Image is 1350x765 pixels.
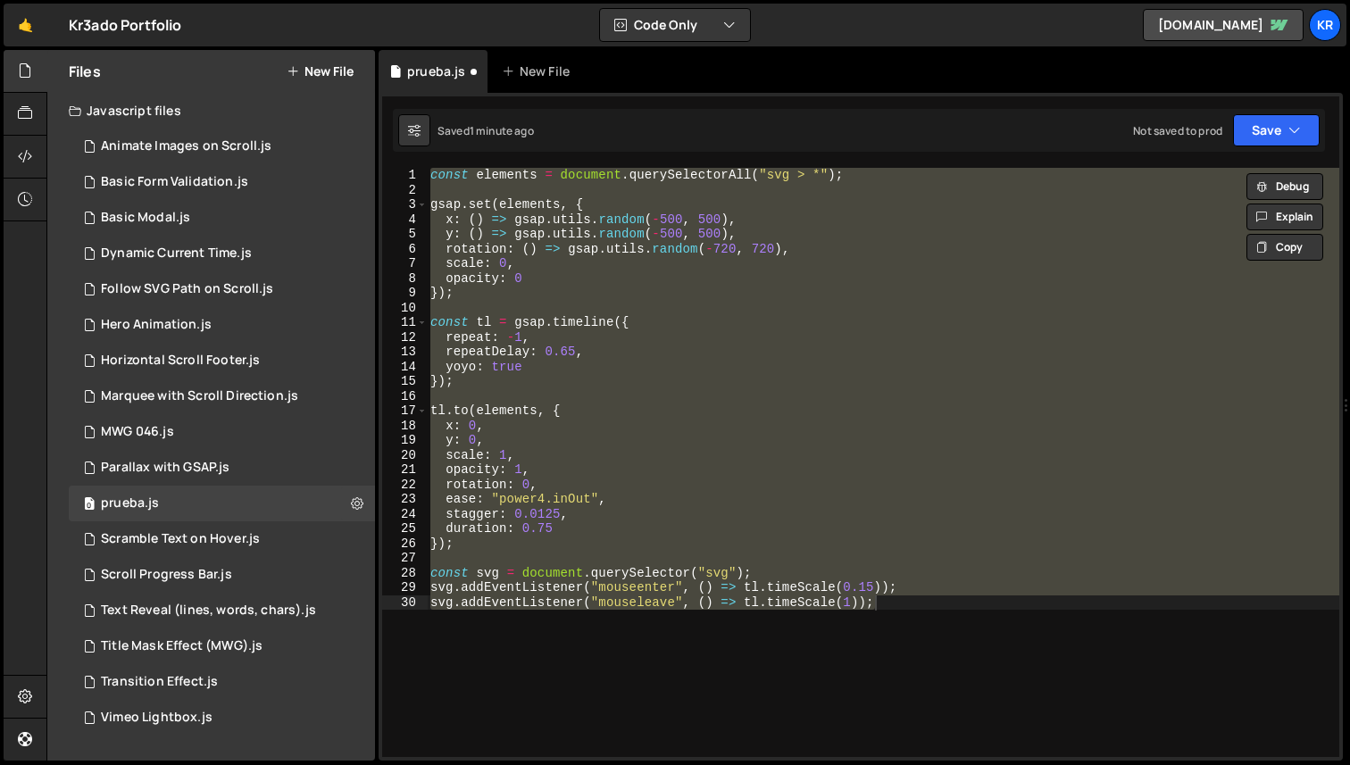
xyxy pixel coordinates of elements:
div: 2 [382,183,428,198]
div: 16235/44390.js [69,664,375,700]
div: 28 [382,566,428,581]
div: 16235/43875.js [69,271,375,307]
div: 25 [382,521,428,536]
div: 16 [382,389,428,404]
div: Transition Effect.js [101,674,218,690]
div: Marquee with Scroll Direction.js [101,388,298,404]
a: kr [1309,9,1341,41]
div: 20 [382,448,428,463]
div: Basic Modal.js [101,210,190,226]
div: 27 [382,551,428,566]
div: 12 [382,330,428,345]
div: 16235/43732.js [69,129,375,164]
a: [DOMAIN_NAME] [1143,9,1304,41]
div: 16235/43859.js [69,343,375,378]
div: 9 [382,286,428,301]
div: Javascript files [47,93,375,129]
div: 8 [382,271,428,287]
span: 0 [84,498,95,512]
div: 16235/44153.js [69,164,375,200]
div: 22 [382,478,428,493]
div: 16235/43730.js [69,593,375,628]
div: 14 [382,360,428,375]
div: 16235/43726.js [69,236,375,271]
div: 15 [382,374,428,389]
div: Horizontal Scroll Footer.js [101,353,260,369]
div: 16235/43725.js [69,557,375,593]
div: 21 [382,462,428,478]
div: Not saved to prod [1133,123,1222,138]
div: Parallax with GSAP.js [101,460,229,476]
div: 30 [382,595,428,611]
div: 16235/43727.js [69,450,375,486]
div: 26 [382,536,428,552]
div: Title Mask Effect (MWG).js [101,638,262,654]
div: 11 [382,315,428,330]
div: 16235/44310.js [69,700,375,736]
div: 16235/47244.js [69,486,375,521]
div: Scramble Text on Hover.js [101,531,260,547]
div: 17 [382,403,428,419]
div: New File [502,62,577,80]
div: 3 [382,197,428,212]
div: Scroll Progress Bar.js [101,567,232,583]
button: Save [1233,114,1320,146]
button: Debug [1246,173,1323,200]
div: 29 [382,580,428,595]
h2: Files [69,62,101,81]
div: prueba.js [407,62,465,80]
div: Basic Form Validation.js [101,174,248,190]
div: 1 [382,168,428,183]
div: 1 minute ago [470,123,534,138]
div: 18 [382,419,428,434]
div: 24 [382,507,428,522]
div: 5 [382,227,428,242]
div: Animate Images on Scroll.js [101,138,271,154]
div: Dynamic Current Time.js [101,245,252,262]
div: MWG 046.js [101,424,174,440]
div: 16235/43731.js [69,628,375,664]
a: 🤙 [4,4,47,46]
div: 16235/44388.js [69,521,375,557]
button: Copy [1246,234,1323,261]
div: Text Reveal (lines, words, chars).js [101,603,316,619]
div: 6 [382,242,428,257]
div: 13 [382,345,428,360]
div: Vimeo Lightbox.js [101,710,212,726]
div: 7 [382,256,428,271]
div: 23 [382,492,428,507]
div: 19 [382,433,428,448]
div: 4 [382,212,428,228]
button: Explain [1246,204,1323,230]
div: Saved [437,123,534,138]
div: Kr3ado Portfolio [69,14,182,36]
div: 10 [382,301,428,316]
button: Code Only [600,9,750,41]
div: Hero Animation.js [101,317,212,333]
button: New File [287,64,354,79]
div: 16235/43854.js [69,414,375,450]
div: 16235/43728.js [69,307,375,343]
div: Follow SVG Path on Scroll.js [101,281,273,297]
div: 16235/44151.js [69,200,375,236]
div: prueba.js [101,495,159,511]
div: 16235/43729.js [69,378,375,414]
